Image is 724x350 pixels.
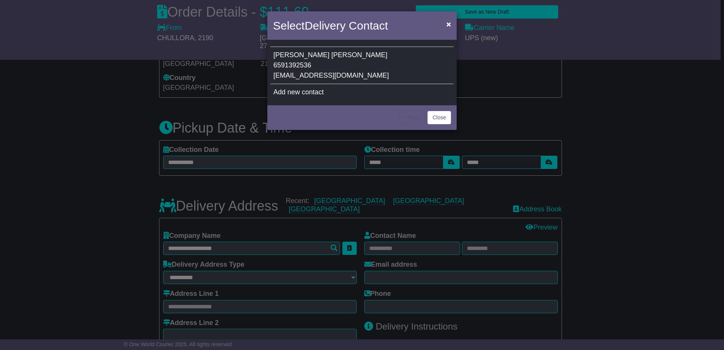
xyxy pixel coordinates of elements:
[331,51,387,59] span: [PERSON_NAME]
[273,17,388,34] h4: Select
[349,19,388,32] span: Contact
[443,16,455,32] button: Close
[273,61,311,69] span: 6591392536
[273,72,389,79] span: [EMAIL_ADDRESS][DOMAIN_NAME]
[273,88,324,96] span: Add new contact
[399,111,425,124] button: < Back
[446,20,451,28] span: ×
[273,51,329,59] span: [PERSON_NAME]
[304,19,345,32] span: Delivery
[428,111,451,124] button: Close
